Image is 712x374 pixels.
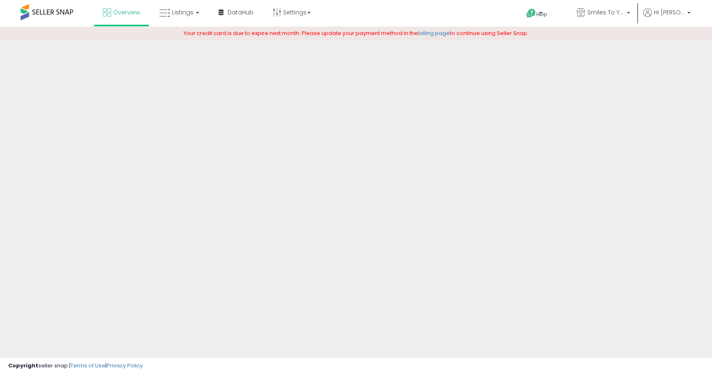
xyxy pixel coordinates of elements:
span: Overview [113,8,140,16]
strong: Copyright [8,362,38,369]
span: Your credit card is due to expire next month. Please update your payment method in the to continu... [184,29,528,37]
span: DataHub [228,8,254,16]
a: Terms of Use [70,362,105,369]
a: billing page [418,29,450,37]
div: seller snap | | [8,362,143,370]
i: Get Help [526,8,536,19]
a: Hi [PERSON_NAME] [643,8,691,27]
a: Help [520,2,563,27]
span: Smiles To Your Front Door [587,8,624,16]
span: Help [536,11,547,18]
span: Hi [PERSON_NAME] [654,8,685,16]
span: Listings [172,8,193,16]
a: Privacy Policy [107,362,143,369]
